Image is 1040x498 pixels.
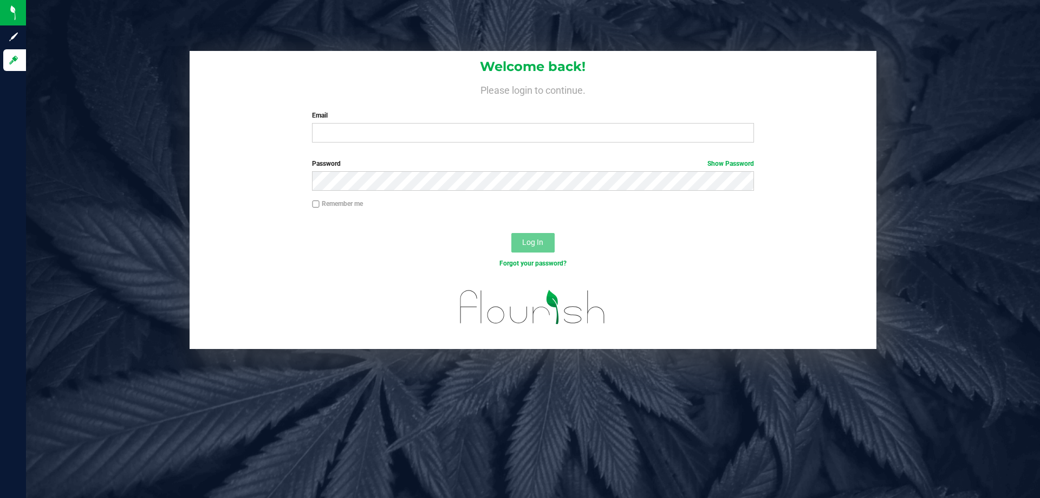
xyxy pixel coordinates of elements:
[499,260,567,267] a: Forgot your password?
[312,111,753,120] label: Email
[190,82,876,95] h4: Please login to continue.
[511,233,555,253] button: Log In
[312,199,363,209] label: Remember me
[447,280,619,335] img: flourish_logo.svg
[190,60,876,74] h1: Welcome back!
[522,238,543,247] span: Log In
[8,55,19,66] inline-svg: Log in
[8,31,19,42] inline-svg: Sign up
[707,160,754,167] a: Show Password
[312,160,341,167] span: Password
[312,201,320,208] input: Remember me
